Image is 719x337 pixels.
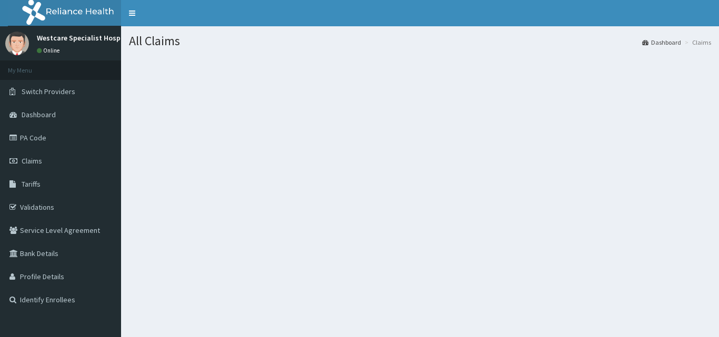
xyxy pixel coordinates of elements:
[22,110,56,119] span: Dashboard
[37,34,132,42] p: Westcare Specialist Hospital
[22,156,42,166] span: Claims
[682,38,711,47] li: Claims
[22,179,41,189] span: Tariffs
[129,34,711,48] h1: All Claims
[22,87,75,96] span: Switch Providers
[642,38,681,47] a: Dashboard
[37,47,62,54] a: Online
[5,32,29,55] img: User Image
